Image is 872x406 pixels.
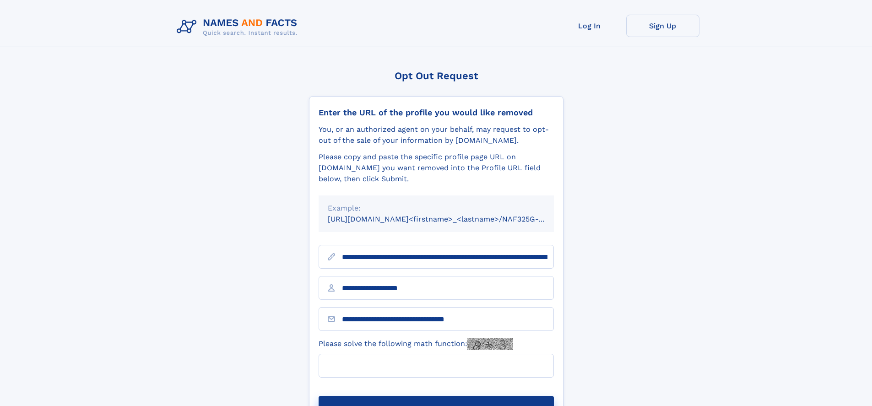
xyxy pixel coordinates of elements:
[319,108,554,118] div: Enter the URL of the profile you would like removed
[328,215,571,223] small: [URL][DOMAIN_NAME]<firstname>_<lastname>/NAF325G-xxxxxxxx
[319,152,554,184] div: Please copy and paste the specific profile page URL on [DOMAIN_NAME] you want removed into the Pr...
[328,203,545,214] div: Example:
[553,15,626,37] a: Log In
[309,70,563,81] div: Opt Out Request
[319,338,513,350] label: Please solve the following math function:
[626,15,699,37] a: Sign Up
[173,15,305,39] img: Logo Names and Facts
[319,124,554,146] div: You, or an authorized agent on your behalf, may request to opt-out of the sale of your informatio...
